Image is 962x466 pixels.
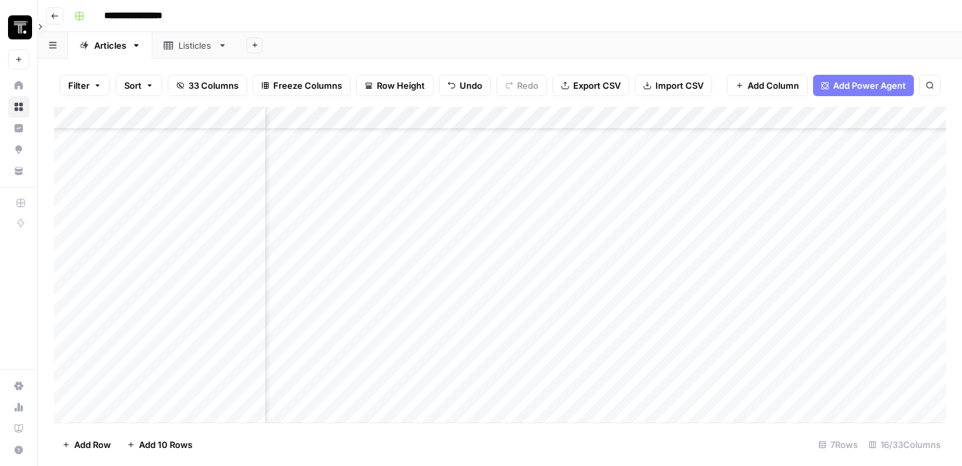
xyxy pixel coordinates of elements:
a: Opportunities [8,139,29,160]
a: Usage [8,397,29,418]
img: Thoughtspot Logo [8,15,32,39]
button: Export CSV [552,75,629,96]
button: Import CSV [635,75,712,96]
span: Add Row [74,438,111,451]
a: Settings [8,375,29,397]
button: Freeze Columns [253,75,351,96]
button: Filter [59,75,110,96]
a: Articles [68,32,152,59]
a: Listicles [152,32,238,59]
div: Listicles [178,39,212,52]
a: Browse [8,96,29,118]
span: Export CSV [573,79,621,92]
button: Add Row [54,434,119,455]
span: Redo [517,79,538,92]
div: Articles [94,39,126,52]
span: 33 Columns [188,79,238,92]
button: Add Column [727,75,808,96]
a: Home [8,75,29,96]
span: Add 10 Rows [139,438,192,451]
button: Row Height [356,75,434,96]
span: Filter [68,79,90,92]
a: Your Data [8,160,29,182]
div: 7 Rows [813,434,863,455]
span: Freeze Columns [273,79,342,92]
button: Add 10 Rows [119,434,200,455]
button: Add Power Agent [813,75,914,96]
span: Add Column [748,79,799,92]
button: Sort [116,75,162,96]
a: Learning Hub [8,418,29,439]
span: Row Height [377,79,425,92]
button: Help + Support [8,439,29,461]
button: Redo [496,75,547,96]
button: Undo [439,75,491,96]
div: 16/33 Columns [863,434,946,455]
button: 33 Columns [168,75,247,96]
button: Workspace: Thoughtspot [8,11,29,44]
a: Insights [8,118,29,139]
span: Undo [460,79,482,92]
span: Import CSV [655,79,703,92]
span: Sort [124,79,142,92]
span: Add Power Agent [833,79,906,92]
